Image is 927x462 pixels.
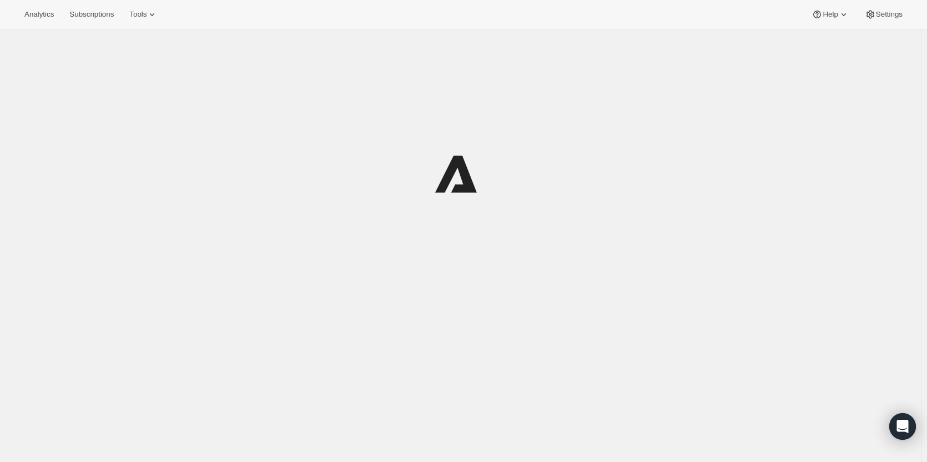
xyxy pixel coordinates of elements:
[805,7,855,22] button: Help
[63,7,120,22] button: Subscriptions
[823,10,838,19] span: Help
[69,10,114,19] span: Subscriptions
[129,10,147,19] span: Tools
[18,7,61,22] button: Analytics
[858,7,909,22] button: Settings
[876,10,903,19] span: Settings
[889,413,916,440] div: Open Intercom Messenger
[24,10,54,19] span: Analytics
[123,7,164,22] button: Tools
